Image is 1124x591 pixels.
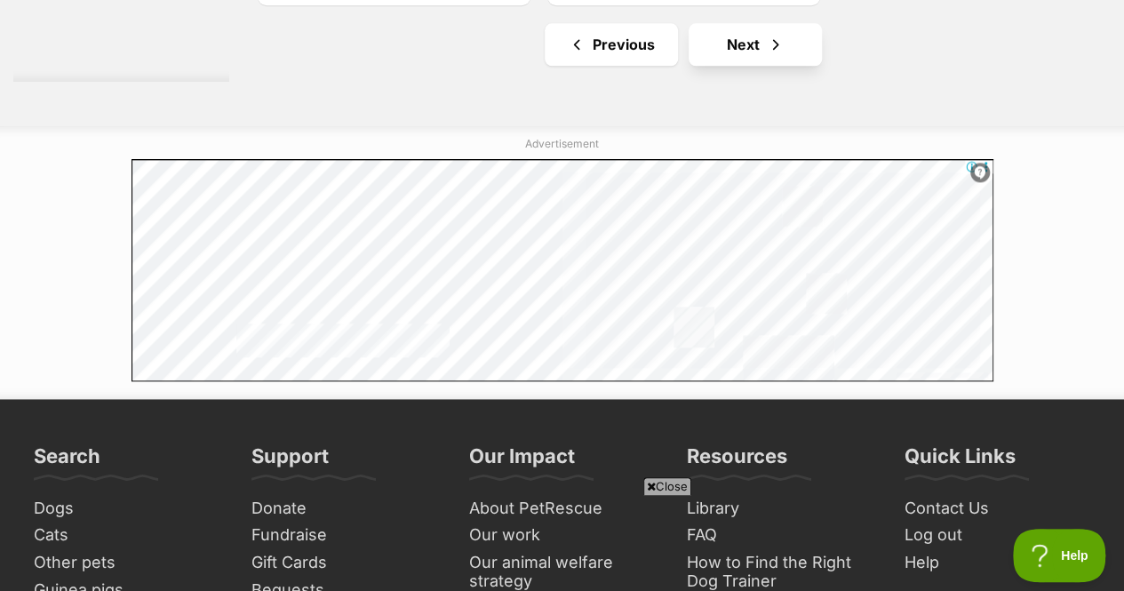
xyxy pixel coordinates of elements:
iframe: Help Scout Beacon - Open [1013,529,1106,582]
a: Contact Us [897,495,1097,523]
nav: Pagination [256,23,1111,66]
h3: Search [34,443,100,479]
span: Close [643,477,691,495]
h3: Quick Links [905,443,1016,479]
iframe: Advertisement [239,502,886,582]
img: info.svg [972,164,988,180]
a: Other pets [27,549,227,577]
a: Previous page [545,23,678,66]
a: Next page [689,23,822,66]
h3: Resources [687,443,787,479]
a: Cats [27,522,227,549]
a: Help [897,549,1097,577]
h3: Our Impact [469,443,575,479]
h3: Support [251,443,329,479]
a: Log out [897,522,1097,549]
a: Dogs [27,495,227,523]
